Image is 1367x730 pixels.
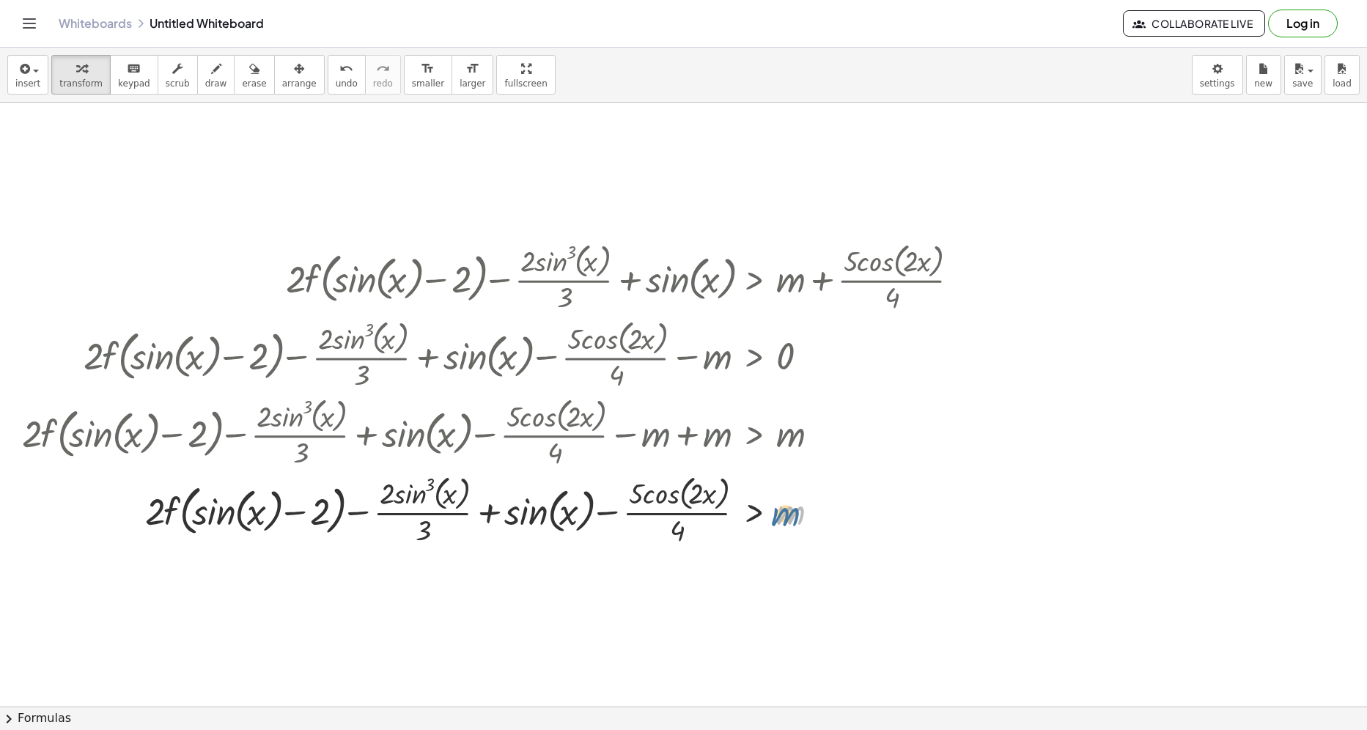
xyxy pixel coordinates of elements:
[421,60,435,78] i: format_size
[1333,78,1352,89] span: load
[1135,17,1253,30] span: Collaborate Live
[1200,78,1235,89] span: settings
[496,55,555,95] button: fullscreen
[339,60,353,78] i: undo
[118,78,150,89] span: keypad
[373,78,393,89] span: redo
[205,78,227,89] span: draw
[742,550,765,573] div: Apply the same math to both sides of the equation
[1284,55,1322,95] button: save
[15,78,40,89] span: insert
[412,78,444,89] span: smaller
[1192,55,1243,95] button: settings
[197,55,235,95] button: draw
[1324,55,1360,95] button: load
[504,78,547,89] span: fullscreen
[376,60,390,78] i: redo
[1123,10,1265,37] button: Collaborate Live
[1254,78,1272,89] span: new
[460,78,485,89] span: larger
[404,55,452,95] button: format_sizesmaller
[336,78,358,89] span: undo
[452,55,493,95] button: format_sizelarger
[7,55,48,95] button: insert
[365,55,401,95] button: redoredo
[18,12,41,35] button: Toggle navigation
[1268,10,1338,37] button: Log in
[1246,55,1281,95] button: new
[274,55,325,95] button: arrange
[166,78,190,89] span: scrub
[1292,78,1313,89] span: save
[59,78,103,89] span: transform
[328,55,366,95] button: undoundo
[242,78,266,89] span: erase
[282,78,317,89] span: arrange
[234,55,274,95] button: erase
[465,60,479,78] i: format_size
[51,55,111,95] button: transform
[158,55,198,95] button: scrub
[59,16,132,31] a: Whiteboards
[127,60,141,78] i: keyboard
[110,55,158,95] button: keyboardkeypad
